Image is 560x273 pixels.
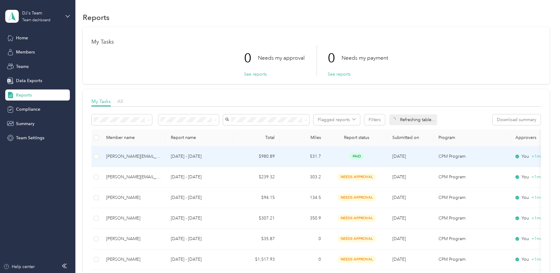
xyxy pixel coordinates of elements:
[234,167,280,188] td: $239.32
[392,195,406,200] span: [DATE]
[531,236,547,241] span: + 1 more
[526,239,560,273] iframe: Everlance-gr Chat Button Frame
[244,71,267,77] button: See reports
[342,54,388,62] p: Needs my payment
[171,174,229,180] p: [DATE] - [DATE]
[392,257,406,262] span: [DATE]
[337,173,376,180] span: needs approval
[3,263,35,270] button: Help center
[166,129,234,146] th: Report name
[531,174,547,180] span: + 1 more
[16,49,35,55] span: Members
[387,129,434,146] th: Submitted on
[91,98,111,104] span: My Tasks
[280,229,326,249] td: 0
[106,215,161,222] div: [PERSON_NAME]
[171,256,229,263] p: [DATE] - [DATE]
[258,54,305,62] p: Needs my approval
[328,45,342,71] p: 0
[328,71,350,77] button: See reports
[531,154,547,159] span: + 1 more
[280,188,326,208] td: 134.5
[234,146,280,167] td: $980.89
[106,235,161,242] div: [PERSON_NAME]
[22,10,61,16] div: DJ's Team
[106,194,161,201] div: [PERSON_NAME]
[22,18,50,22] div: Team dashboard
[106,174,161,180] div: [PERSON_NAME][EMAIL_ADDRESS][DOMAIN_NAME]
[331,135,382,140] span: Report status
[106,153,161,160] div: [PERSON_NAME][EMAIL_ADDRESS][DOMAIN_NAME]
[434,146,510,167] td: CPM Program
[171,153,229,160] p: [DATE] - [DATE]
[438,174,506,180] p: CPM Program
[16,77,42,84] span: Data Exports
[434,229,510,249] td: CPM Program
[171,194,229,201] p: [DATE] - [DATE]
[280,208,326,229] td: 350.9
[238,135,275,140] div: Total
[314,114,360,125] button: Flagged reports
[16,135,44,141] span: Team Settings
[364,114,385,125] button: Filters
[392,174,406,180] span: [DATE]
[234,188,280,208] td: $94.15
[434,129,510,146] th: Program
[434,208,510,229] td: CPM Program
[392,154,406,159] span: [DATE]
[531,216,547,221] span: + 1 more
[434,249,510,270] td: CPM Program
[434,188,510,208] td: CPM Program
[493,114,541,125] button: Download summary
[337,256,376,263] span: needs approval
[531,195,547,200] span: + 1 more
[244,45,258,71] p: 0
[91,39,541,45] h1: My Tasks
[16,35,28,41] span: Home
[438,235,506,242] p: CPM Program
[337,215,376,222] span: needs approval
[171,235,229,242] p: [DATE] - [DATE]
[16,63,29,70] span: Teams
[392,236,406,241] span: [DATE]
[101,129,166,146] th: Member name
[438,153,506,160] p: CPM Program
[16,92,32,98] span: Reports
[234,249,280,270] td: $1,517.93
[280,146,326,167] td: 531.7
[280,167,326,188] td: 303.2
[389,114,437,125] div: Refreshing table...
[117,98,123,104] span: All
[234,208,280,229] td: $307.21
[438,194,506,201] p: CPM Program
[106,256,161,263] div: [PERSON_NAME]
[285,135,321,140] div: Miles
[83,14,110,21] h1: Reports
[16,106,40,113] span: Compliance
[280,249,326,270] td: 0
[438,256,506,263] p: CPM Program
[337,194,376,201] span: needs approval
[434,167,510,188] td: CPM Program
[337,235,376,242] span: needs approval
[438,215,506,222] p: CPM Program
[234,229,280,249] td: $35.87
[16,121,34,127] span: Summary
[392,216,406,221] span: [DATE]
[349,153,364,160] span: paid
[171,215,229,222] p: [DATE] - [DATE]
[106,135,161,140] div: Member name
